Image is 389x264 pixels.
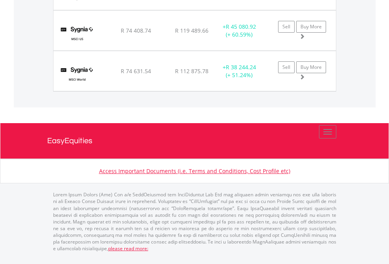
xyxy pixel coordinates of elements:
[121,67,151,75] span: R 74 631.54
[226,63,256,71] span: R 38 244.24
[226,23,256,30] span: R 45 080.92
[215,23,264,39] div: + (+ 60.59%)
[215,63,264,79] div: + (+ 51.24%)
[121,27,151,34] span: R 74 408.74
[53,191,336,252] p: Lorem Ipsum Dolors (Ame) Con a/e SeddOeiusmod tem InciDiduntut Lab Etd mag aliquaen admin veniamq...
[175,27,208,34] span: R 119 489.66
[278,21,295,33] a: Sell
[57,20,97,48] img: TFSA.SYGUS.png
[99,167,290,175] a: Access Important Documents (i.e. Terms and Conditions, Cost Profile etc)
[47,123,342,159] a: EasyEquities
[108,245,148,252] a: please read more:
[278,61,295,73] a: Sell
[57,61,97,89] img: TFSA.SYGWD.png
[296,21,326,33] a: Buy More
[296,61,326,73] a: Buy More
[175,67,208,75] span: R 112 875.78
